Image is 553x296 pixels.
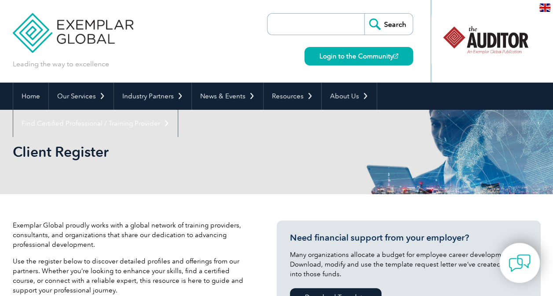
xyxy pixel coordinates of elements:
p: Use the register below to discover detailed profiles and offerings from our partners. Whether you... [13,256,250,295]
p: Exemplar Global proudly works with a global network of training providers, consultants, and organ... [13,220,250,249]
p: Many organizations allocate a budget for employee career development. Download, modify and use th... [290,250,527,279]
h2: Client Register [13,145,382,159]
a: Industry Partners [114,83,191,110]
p: Leading the way to excellence [13,59,109,69]
input: Search [364,14,413,35]
h3: Need financial support from your employer? [290,232,527,243]
img: en [539,4,550,12]
img: open_square.png [393,54,398,58]
a: Resources [264,83,321,110]
a: Login to the Community [304,47,413,65]
img: contact-chat.png [509,252,531,274]
a: News & Events [192,83,263,110]
a: Our Services [49,83,114,110]
a: Home [13,83,48,110]
a: About Us [322,83,377,110]
a: Find Certified Professional / Training Provider [13,110,178,137]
